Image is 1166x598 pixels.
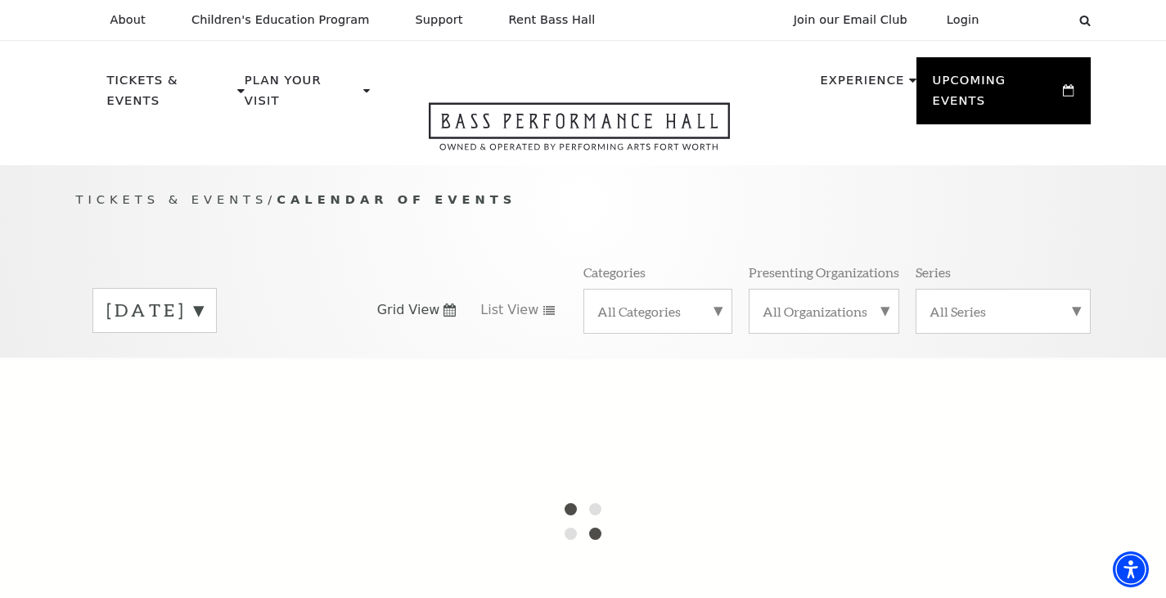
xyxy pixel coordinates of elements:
[930,303,1077,320] label: All Series
[820,70,904,100] p: Experience
[1113,551,1149,587] div: Accessibility Menu
[76,192,268,206] span: Tickets & Events
[416,13,463,27] p: Support
[509,13,596,27] p: Rent Bass Hall
[107,70,234,120] p: Tickets & Events
[277,192,516,206] span: Calendar of Events
[597,303,718,320] label: All Categories
[245,70,359,120] p: Plan Your Visit
[583,263,646,281] p: Categories
[106,298,203,323] label: [DATE]
[749,263,899,281] p: Presenting Organizations
[191,13,370,27] p: Children's Education Program
[76,190,1091,210] p: /
[933,70,1060,120] p: Upcoming Events
[110,13,146,27] p: About
[377,301,440,319] span: Grid View
[916,263,951,281] p: Series
[1006,12,1064,28] select: Select:
[763,303,885,320] label: All Organizations
[370,102,789,165] a: Open this option
[480,301,538,319] span: List View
